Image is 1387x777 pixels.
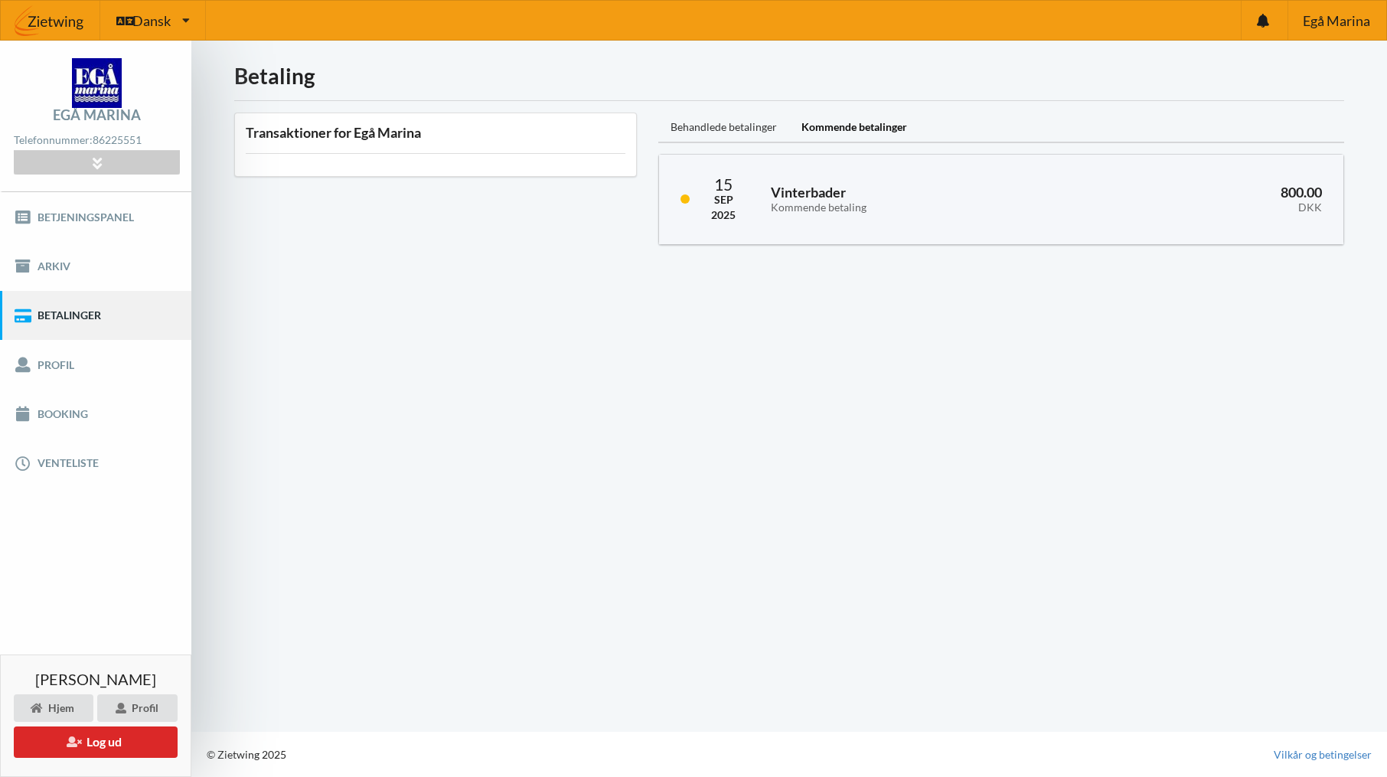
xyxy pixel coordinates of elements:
div: DKK [1085,201,1322,214]
div: Egå Marina [53,108,141,122]
div: Sep [711,192,736,207]
div: Behandlede betalinger [658,113,789,143]
button: Log ud [14,726,178,758]
a: Vilkår og betingelser [1274,747,1372,762]
span: Egå Marina [1303,14,1370,28]
div: Hjem [14,694,93,722]
h3: 800.00 [1085,184,1322,214]
div: Profil [97,694,178,722]
div: Telefonnummer: [14,130,179,151]
div: 2025 [711,207,736,223]
img: logo [72,58,122,108]
span: [PERSON_NAME] [35,671,156,687]
div: 15 [711,176,736,192]
h1: Betaling [234,62,1344,90]
div: Kommende betaling [771,201,1062,214]
strong: 86225551 [93,133,142,146]
span: Dansk [132,14,171,28]
h3: Transaktioner for Egå Marina [246,124,625,142]
h3: Vinterbader [771,184,1062,214]
div: Kommende betalinger [789,113,919,143]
